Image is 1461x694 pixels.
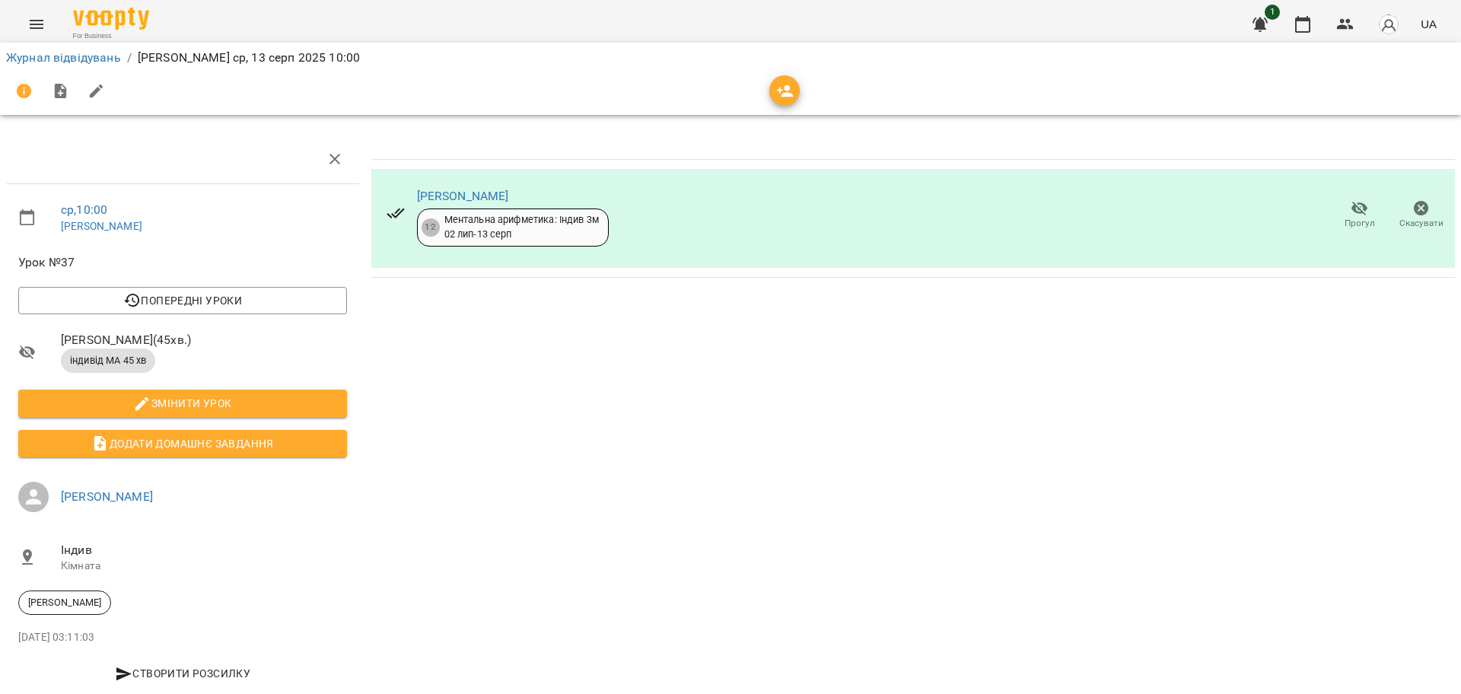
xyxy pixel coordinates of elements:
a: Журнал відвідувань [6,50,121,65]
li: / [127,49,132,67]
img: Voopty Logo [73,8,149,30]
button: Створити розсилку [18,660,347,687]
div: 12 [422,218,440,237]
span: For Business [73,31,149,41]
button: UA [1415,10,1443,38]
button: Додати домашнє завдання [18,430,347,457]
span: Додати домашнє завдання [30,435,335,453]
span: Індив [61,541,347,559]
button: Попередні уроки [18,287,347,314]
span: [PERSON_NAME] [19,596,110,610]
span: Попередні уроки [30,291,335,310]
nav: breadcrumb [6,49,1455,67]
p: Кімната [61,559,347,574]
span: Прогул [1345,217,1375,230]
a: [PERSON_NAME] [61,220,142,232]
button: Змінити урок [18,390,347,417]
button: Скасувати [1390,194,1452,237]
p: [PERSON_NAME] ср, 13 серп 2025 10:00 [138,49,360,67]
img: avatar_s.png [1378,14,1399,35]
button: Прогул [1329,194,1390,237]
span: 1 [1265,5,1280,20]
a: [PERSON_NAME] [417,189,509,203]
div: Ментальна арифметика: Індив 3м 02 лип - 13 серп [444,213,599,241]
span: Скасувати [1399,217,1443,230]
a: ср , 10:00 [61,202,107,217]
span: Створити розсилку [24,664,341,683]
span: [PERSON_NAME] ( 45 хв. ) [61,331,347,349]
a: [PERSON_NAME] [61,489,153,504]
button: Menu [18,6,55,43]
span: UA [1421,16,1437,32]
span: Урок №37 [18,253,347,272]
span: Змінити урок [30,394,335,412]
p: [DATE] 03:11:03 [18,630,347,645]
span: індивід МА 45 хв [61,354,155,368]
div: [PERSON_NAME] [18,591,111,615]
